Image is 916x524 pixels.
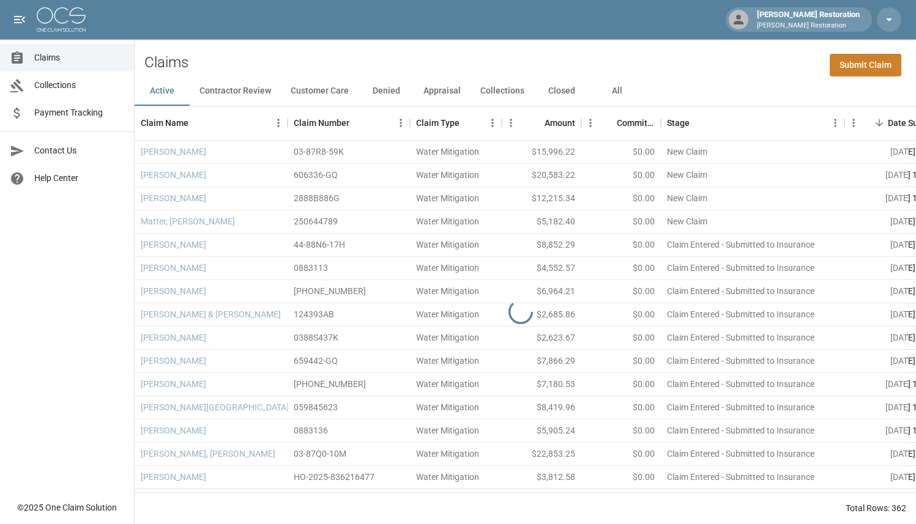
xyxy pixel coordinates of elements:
button: Closed [534,76,589,106]
button: Sort [188,114,206,131]
span: Help Center [34,172,124,185]
button: Menu [269,114,288,132]
div: Committed Amount [581,106,661,140]
button: Sort [349,114,367,131]
div: Stage [667,106,690,140]
img: ocs-logo-white-transparent.png [37,7,86,32]
button: Sort [600,114,617,131]
div: Claim Number [288,106,410,140]
div: Total Rows: 362 [846,502,906,514]
h2: Claims [144,54,188,72]
span: Collections [34,79,124,92]
button: Menu [502,114,520,132]
button: Sort [690,114,707,131]
button: Menu [581,114,600,132]
button: Active [135,76,190,106]
button: Menu [483,114,502,132]
div: © 2025 One Claim Solution [17,501,117,514]
button: Menu [392,114,410,132]
button: Appraisal [414,76,471,106]
div: [PERSON_NAME] Restoration [752,9,865,31]
button: Menu [826,114,844,132]
button: All [589,76,644,106]
button: Menu [844,114,863,132]
div: Claim Number [294,106,349,140]
div: Stage [661,106,844,140]
div: dynamic tabs [135,76,916,106]
button: Denied [359,76,414,106]
button: Collections [471,76,534,106]
div: Claim Name [135,106,288,140]
div: $2,879.75 [502,489,581,512]
p: [PERSON_NAME] Restoration [757,21,860,31]
div: Claim Type [410,106,502,140]
div: $0.00 [581,489,661,512]
span: Claims [34,51,124,64]
span: Contact Us [34,144,124,157]
div: Claim Name [141,106,188,140]
button: Sort [460,114,477,131]
div: Claim Type [416,106,460,140]
button: Sort [527,114,545,131]
a: Submit Claim [830,54,901,76]
button: Sort [871,114,888,131]
button: Customer Care [281,76,359,106]
div: Amount [545,106,575,140]
button: open drawer [7,7,32,32]
span: Payment Tracking [34,106,124,119]
button: Contractor Review [190,76,281,106]
div: Committed Amount [617,106,655,140]
div: Amount [502,106,581,140]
